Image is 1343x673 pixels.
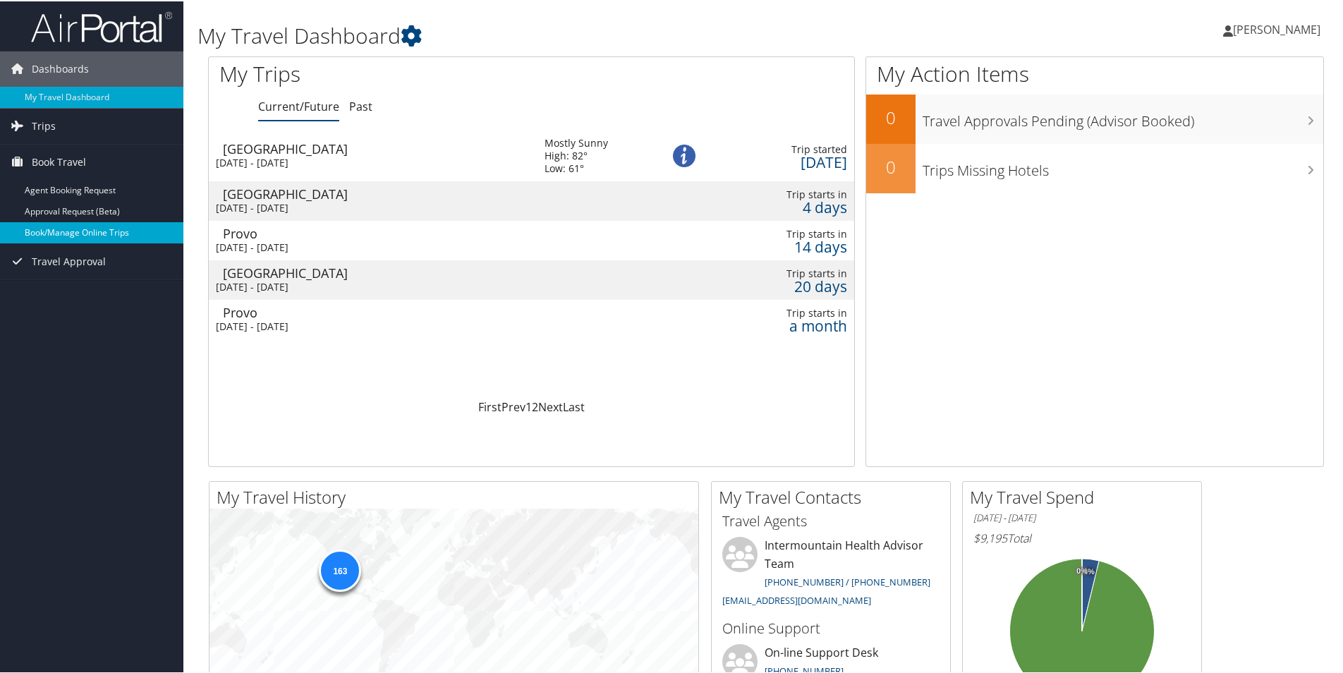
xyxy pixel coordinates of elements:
[715,535,947,611] li: Intermountain Health Advisor Team
[1083,566,1095,575] tspan: 4%
[545,161,608,174] div: Low: 61°
[216,240,523,253] div: [DATE] - [DATE]
[563,398,585,413] a: Last
[1233,20,1320,36] span: [PERSON_NAME]
[525,398,532,413] a: 1
[673,143,695,166] img: alert-flat-solid-info.png
[717,266,847,279] div: Trip starts in
[719,484,950,508] h2: My Travel Contacts
[717,226,847,239] div: Trip starts in
[722,617,940,637] h3: Online Support
[1076,566,1088,574] tspan: 0%
[923,103,1323,130] h3: Travel Approvals Pending (Advisor Booked)
[32,50,89,85] span: Dashboards
[223,186,530,199] div: [GEOGRAPHIC_DATA]
[223,141,530,154] div: [GEOGRAPHIC_DATA]
[866,104,916,128] h2: 0
[319,548,361,590] div: 163
[216,319,523,332] div: [DATE] - [DATE]
[717,305,847,318] div: Trip starts in
[1223,7,1335,49] a: [PERSON_NAME]
[197,20,956,49] h1: My Travel Dashboard
[545,135,608,148] div: Mostly Sunny
[502,398,525,413] a: Prev
[216,279,523,292] div: [DATE] - [DATE]
[717,142,847,154] div: Trip started
[478,398,502,413] a: First
[258,97,339,113] a: Current/Future
[223,226,530,238] div: Provo
[722,593,871,605] a: [EMAIL_ADDRESS][DOMAIN_NAME]
[32,107,56,143] span: Trips
[717,279,847,291] div: 20 days
[970,484,1201,508] h2: My Travel Spend
[973,529,1191,545] h6: Total
[32,143,86,178] span: Book Travel
[973,529,1007,545] span: $9,195
[31,9,172,42] img: airportal-logo.png
[866,154,916,178] h2: 0
[717,200,847,212] div: 4 days
[32,243,106,278] span: Travel Approval
[223,305,530,317] div: Provo
[923,152,1323,179] h3: Trips Missing Hotels
[717,154,847,167] div: [DATE]
[216,155,523,168] div: [DATE] - [DATE]
[219,58,575,87] h1: My Trips
[545,148,608,161] div: High: 82°
[722,510,940,530] h3: Travel Agents
[717,187,847,200] div: Trip starts in
[349,97,372,113] a: Past
[217,484,698,508] h2: My Travel History
[532,398,538,413] a: 2
[717,239,847,252] div: 14 days
[866,58,1323,87] h1: My Action Items
[765,574,930,587] a: [PHONE_NUMBER] / [PHONE_NUMBER]
[866,143,1323,192] a: 0Trips Missing Hotels
[866,93,1323,143] a: 0Travel Approvals Pending (Advisor Booked)
[216,200,523,213] div: [DATE] - [DATE]
[223,265,530,278] div: [GEOGRAPHIC_DATA]
[538,398,563,413] a: Next
[717,318,847,331] div: a month
[973,510,1191,523] h6: [DATE] - [DATE]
